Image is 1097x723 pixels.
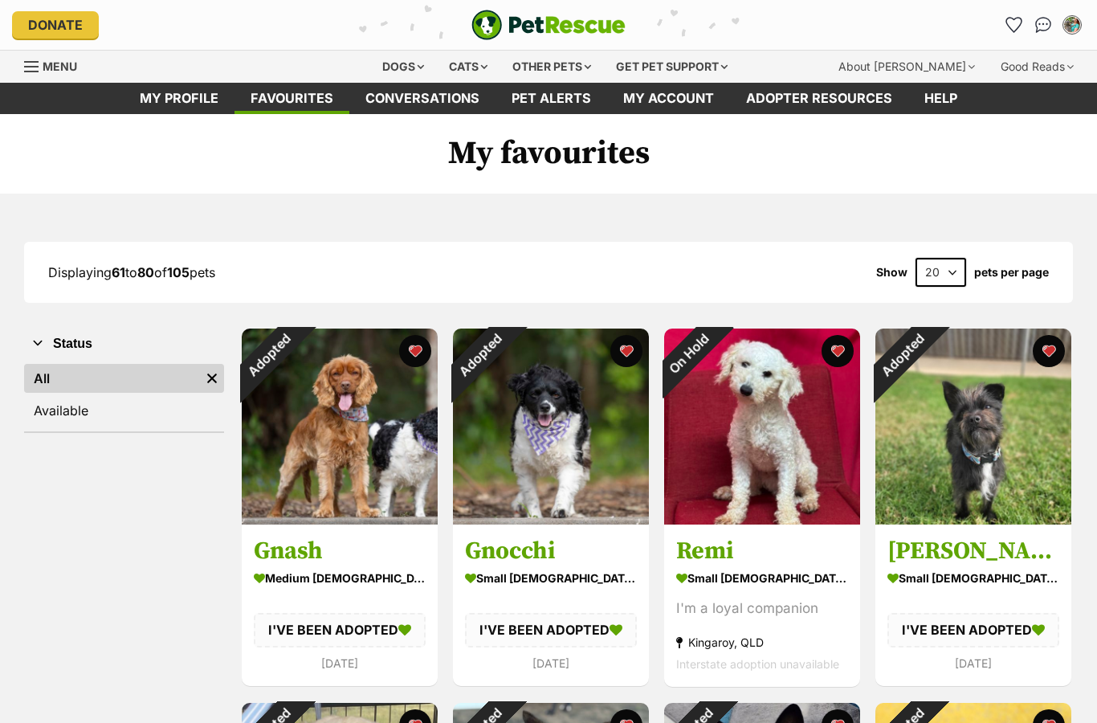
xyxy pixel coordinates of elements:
button: favourite [610,335,642,367]
button: My account [1059,12,1085,38]
div: Good Reads [989,51,1085,83]
a: Remi small [DEMOGRAPHIC_DATA] Dog I'm a loyal companion Kingaroy, QLD Interstate adoption unavail... [664,525,860,688]
button: favourite [399,335,431,367]
a: Menu [24,51,88,80]
label: pets per page [974,266,1049,279]
img: Sadie [875,329,1071,525]
div: I'VE BEEN ADOPTED [465,614,637,647]
div: Cats [438,51,499,83]
div: On Hold [644,308,734,398]
a: conversations [349,83,495,114]
img: logo-e224e6f780fb5917bec1dbf3a21bbac754714ae5b6737aabdf751b685950b380.svg [471,10,626,40]
h3: Remi [676,537,848,567]
span: Show [876,266,907,279]
a: My profile [124,83,234,114]
span: Interstate adoption unavailable [676,658,839,672]
a: Available [24,396,224,425]
a: Gnash medium [DEMOGRAPHIC_DATA] Dog I'VE BEEN ADOPTED [DATE] favourite [242,525,438,686]
h3: [PERSON_NAME] [887,537,1059,567]
h3: Gnocchi [465,537,637,567]
div: [DATE] [887,652,1059,674]
ul: Account quick links [1001,12,1085,38]
a: Adopted [242,512,438,528]
div: [DATE] [465,652,637,674]
div: Kingaroy, QLD [676,632,848,654]
img: Remi [664,329,860,525]
a: [PERSON_NAME] small [DEMOGRAPHIC_DATA] Dog I'VE BEEN ADOPTED [DATE] favourite [875,525,1071,686]
div: Adopted [432,308,528,403]
a: Favourites [1001,12,1027,38]
div: Status [24,361,224,431]
div: Dogs [371,51,435,83]
span: Displaying to of pets [48,264,215,280]
a: My account [607,83,730,114]
a: PetRescue [471,10,626,40]
div: Other pets [501,51,602,83]
div: I'VE BEEN ADOPTED [887,614,1059,647]
a: Favourites [234,83,349,114]
a: Adopter resources [730,83,908,114]
div: About [PERSON_NAME] [827,51,986,83]
a: Adopted [453,512,649,528]
a: Gnocchi small [DEMOGRAPHIC_DATA] Dog I'VE BEEN ADOPTED [DATE] favourite [453,525,649,686]
a: Pet alerts [495,83,607,114]
h3: Gnash [254,537,426,567]
a: Conversations [1030,12,1056,38]
div: I'm a loyal companion [676,598,848,620]
span: Menu [43,59,77,73]
div: small [DEMOGRAPHIC_DATA] Dog [676,567,848,590]
a: Adopted [875,512,1071,528]
a: Help [908,83,973,114]
img: Gnocchi [453,329,649,525]
div: Adopted [854,308,950,403]
button: favourite [1033,335,1065,367]
a: Donate [12,11,99,39]
div: Get pet support [605,51,739,83]
img: Sarah Fleming profile pic [1064,17,1080,33]
div: small [DEMOGRAPHIC_DATA] Dog [887,567,1059,590]
div: I'VE BEEN ADOPTED [254,614,426,647]
a: All [24,364,200,393]
div: medium [DEMOGRAPHIC_DATA] Dog [254,567,426,590]
div: Adopted [221,308,316,403]
button: Status [24,333,224,354]
button: favourite [822,335,854,367]
img: chat-41dd97257d64d25036548639549fe6c8038ab92f7586957e7f3b1b290dea8141.svg [1035,17,1052,33]
a: On Hold [664,512,860,528]
div: [DATE] [254,652,426,674]
div: small [DEMOGRAPHIC_DATA] Dog [465,567,637,590]
a: Remove filter [200,364,224,393]
img: Gnash [242,329,438,525]
strong: 105 [167,264,190,280]
strong: 61 [112,264,125,280]
strong: 80 [137,264,154,280]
